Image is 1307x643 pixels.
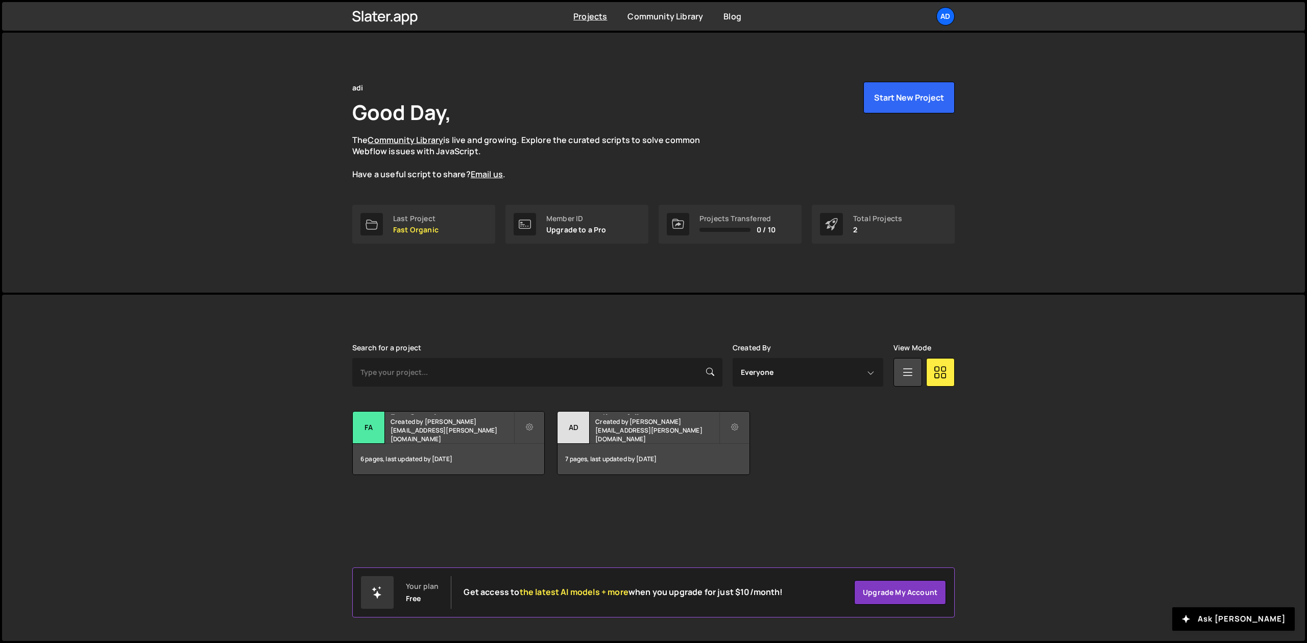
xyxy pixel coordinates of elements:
[757,226,776,234] span: 0 / 10
[393,215,439,223] div: Last Project
[699,215,776,223] div: Projects Transferred
[627,11,703,22] a: Community Library
[893,344,931,352] label: View Mode
[352,82,363,94] div: adi
[520,586,628,598] span: the latest AI models + more
[352,344,421,352] label: Search for a project
[557,411,749,475] a: ad adi portfolio Created by [PERSON_NAME][EMAIL_ADDRESS][PERSON_NAME][DOMAIN_NAME] 7 pages, last ...
[406,594,421,603] div: Free
[352,134,720,180] p: The is live and growing. Explore the curated scripts to solve common Webflow issues with JavaScri...
[393,226,439,234] p: Fast Organic
[936,7,955,26] a: ad
[558,444,749,474] div: 7 pages, last updated by [DATE]
[863,82,955,113] button: Start New Project
[853,215,902,223] div: Total Projects
[464,587,783,597] h2: Get access to when you upgrade for just $10/month!
[558,412,590,444] div: ad
[391,417,514,443] small: Created by [PERSON_NAME][EMAIL_ADDRESS][PERSON_NAME][DOMAIN_NAME]
[406,582,439,590] div: Your plan
[368,134,443,146] a: Community Library
[391,412,514,415] h2: Fast Organic
[546,226,607,234] p: Upgrade to a Pro
[352,98,451,126] h1: Good Day,
[353,444,544,474] div: 6 pages, last updated by [DATE]
[471,169,503,180] a: Email us
[352,411,545,475] a: Fa Fast Organic Created by [PERSON_NAME][EMAIL_ADDRESS][PERSON_NAME][DOMAIN_NAME] 6 pages, last u...
[546,215,607,223] div: Member ID
[595,417,718,443] small: Created by [PERSON_NAME][EMAIL_ADDRESS][PERSON_NAME][DOMAIN_NAME]
[352,205,495,244] a: Last Project Fast Organic
[573,11,607,22] a: Projects
[353,412,385,444] div: Fa
[1172,607,1295,631] button: Ask [PERSON_NAME]
[352,358,722,387] input: Type your project...
[595,412,718,415] h2: adi portfolio
[723,11,741,22] a: Blog
[854,580,946,605] a: Upgrade my account
[733,344,771,352] label: Created By
[853,226,902,234] p: 2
